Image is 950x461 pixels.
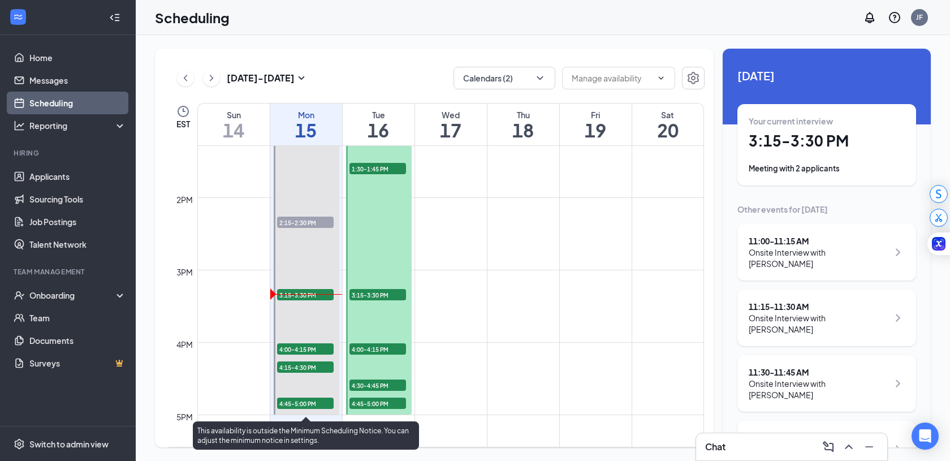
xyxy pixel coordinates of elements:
svg: Minimize [862,440,876,454]
svg: Analysis [14,120,25,131]
a: Team [29,307,126,329]
h1: 19 [560,120,632,140]
div: This availability is outside the Minimum Scheduling Notice. You can adjust the minimum notice in ... [193,421,419,450]
h1: 17 [415,120,487,140]
svg: ChevronRight [891,311,905,325]
svg: Settings [686,71,700,85]
div: Wed [415,109,487,120]
span: EST [176,118,190,130]
svg: Collapse [109,12,120,23]
span: 3:15-3:30 PM [349,289,406,300]
svg: ChevronDown [534,72,546,84]
div: 11:30 - 11:45 AM [749,367,888,378]
svg: ChevronRight [891,377,905,390]
a: Scheduling [29,92,126,114]
span: 4:30-4:45 PM [349,380,406,391]
h1: 18 [487,120,559,140]
button: ChevronLeft [177,70,194,87]
a: Home [29,46,126,69]
div: 5pm [174,411,195,423]
a: Talent Network [29,233,126,256]
h1: 15 [270,120,342,140]
a: Documents [29,329,126,352]
div: Sun [198,109,270,120]
a: September 19, 2025 [560,104,632,145]
svg: WorkstreamLogo [12,11,24,23]
div: Fri [560,109,632,120]
svg: Notifications [863,11,876,24]
a: September 14, 2025 [198,104,270,145]
h1: 14 [198,120,270,140]
a: Sourcing Tools [29,188,126,210]
div: Open Intercom Messenger [912,423,939,450]
a: Job Postings [29,210,126,233]
span: 2:15-2:30 PM [277,217,334,228]
input: Manage availability [572,72,652,84]
a: Messages [29,69,126,92]
div: Switch to admin view [29,438,109,450]
a: SurveysCrown [29,352,126,374]
span: 4:15-4:30 PM [277,361,334,373]
svg: UserCheck [14,290,25,301]
h3: Chat [705,441,726,453]
span: 4:45-5:00 PM [349,398,406,409]
div: Sat [632,109,704,120]
div: Thu [487,109,559,120]
h1: Scheduling [155,8,230,27]
svg: ChevronRight [891,442,905,456]
span: 4:00-4:15 PM [349,343,406,355]
div: Onsite Interview with [PERSON_NAME] [749,312,888,335]
button: ComposeMessage [819,438,837,456]
div: Onsite Interview with [PERSON_NAME] [749,247,888,269]
a: September 17, 2025 [415,104,487,145]
a: September 16, 2025 [343,104,414,145]
svg: Settings [14,438,25,450]
svg: SmallChevronDown [295,71,308,85]
span: 4:00-4:15 PM [277,343,334,355]
div: JF [916,12,923,22]
svg: ChevronLeft [180,71,191,85]
div: Other events for [DATE] [737,204,916,215]
span: 1:30-1:45 PM [349,163,406,174]
a: September 20, 2025 [632,104,704,145]
div: Team Management [14,267,124,277]
div: Hiring [14,148,124,158]
span: 4:45-5:00 PM [277,398,334,409]
span: [DATE] [737,67,916,84]
div: Your current interview [749,115,905,127]
div: 3pm [174,266,195,278]
div: Tue [343,109,414,120]
div: Meeting with 2 applicants [749,163,905,174]
a: September 18, 2025 [487,104,559,145]
div: Reporting [29,120,127,131]
div: Mon [270,109,342,120]
div: 4pm [174,338,195,351]
button: Calendars (2)ChevronDown [454,67,555,89]
svg: ChevronRight [891,245,905,259]
div: 2pm [174,193,195,206]
div: 11:00 - 11:15 AM [749,235,888,247]
h3: [DATE] - [DATE] [227,72,295,84]
div: Onsite Interview with [PERSON_NAME] [749,378,888,400]
svg: ChevronRight [206,71,217,85]
button: ChevronRight [203,70,220,87]
svg: Clock [176,105,190,118]
div: Onboarding [29,290,116,301]
button: Minimize [860,438,878,456]
svg: ChevronDown [657,74,666,83]
h1: 20 [632,120,704,140]
button: ChevronUp [840,438,858,456]
h1: 16 [343,120,414,140]
h1: 3:15 - 3:30 PM [749,131,905,150]
svg: ChevronUp [842,440,856,454]
span: 3:15-3:30 PM [277,289,334,300]
svg: ComposeMessage [822,440,835,454]
button: Settings [682,67,705,89]
div: 11:15 - 11:30 AM [749,301,888,312]
svg: QuestionInfo [888,11,901,24]
a: Applicants [29,165,126,188]
a: September 15, 2025 [270,104,342,145]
